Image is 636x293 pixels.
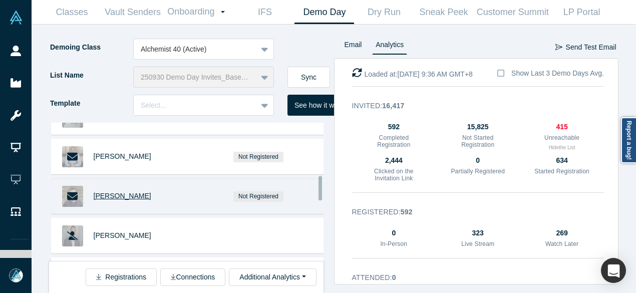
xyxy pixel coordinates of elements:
[352,207,590,217] h3: Registered :
[352,272,590,283] h3: Attended :
[366,122,422,132] div: 592
[160,268,225,286] button: Connections
[9,268,23,282] img: Mia Scott's Account
[294,1,354,24] a: Demo Day
[450,240,506,247] h3: Live Stream
[235,1,294,24] a: IFS
[621,117,636,163] a: Report a bug!
[164,1,235,24] a: Onboarding
[42,1,102,24] a: Classes
[414,1,473,24] a: Sneak Peek
[366,168,422,182] h3: Clicked on the Invitation Link
[366,240,422,247] h3: In-Person
[287,67,330,88] button: Sync
[352,101,590,111] h3: Invited :
[401,208,413,216] strong: 592
[9,11,23,25] img: Alchemist Vault Logo
[366,228,422,238] div: 0
[392,273,396,281] strong: 0
[382,102,404,110] strong: 16,417
[450,228,506,238] div: 323
[555,39,617,56] button: Send Test Email
[534,122,590,132] div: 415
[287,95,355,116] button: See how it works
[94,152,151,160] a: [PERSON_NAME]
[86,268,157,286] button: Registrations
[511,68,604,79] div: Show Last 3 Demo Days Avg.
[233,191,284,202] span: Not Registered
[473,1,552,24] a: Customer Summit
[450,134,506,149] h3: Not Started Registration
[49,95,133,112] label: Template
[534,134,590,141] h3: Unreachable
[233,152,284,162] span: Not Registered
[366,134,422,149] h3: Completed Registration
[549,144,575,151] button: Hidethe List
[552,1,611,24] a: LP Portal
[229,268,316,286] button: Additional Analytics
[102,1,164,24] a: Vault Senders
[354,1,414,24] a: Dry Run
[94,192,151,200] a: [PERSON_NAME]
[49,67,133,84] label: List Name
[366,155,422,166] div: 2,444
[341,39,366,55] a: Email
[450,155,506,166] div: 0
[372,39,407,55] a: Analytics
[534,228,590,238] div: 269
[49,39,133,56] label: Demoing Class
[94,231,151,239] a: [PERSON_NAME]
[352,68,473,80] div: Loaded at: [DATE] 9:36 AM GMT+8
[534,240,590,247] h3: Watch Later
[450,168,506,175] h3: Partially Registered
[534,168,590,175] h3: Started Registration
[450,122,506,132] div: 15,825
[534,155,590,166] div: 634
